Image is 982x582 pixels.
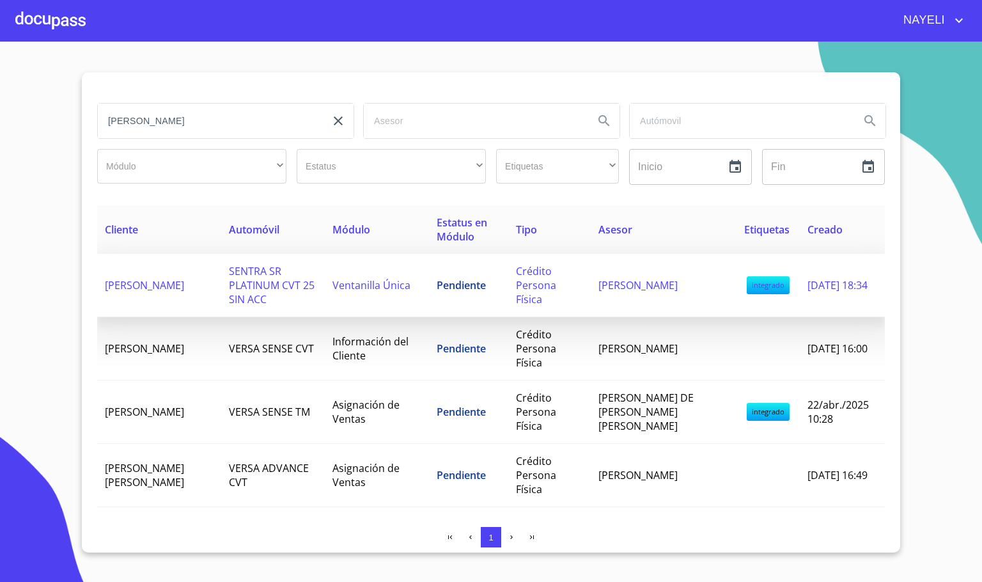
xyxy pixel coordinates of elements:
div: ​ [97,149,286,184]
span: Tipo [516,223,537,237]
span: [PERSON_NAME] [105,405,184,419]
button: 1 [481,527,501,547]
span: Cliente [105,223,138,237]
span: Asesor [598,223,632,237]
span: [PERSON_NAME] [105,278,184,292]
span: [DATE] 16:49 [807,468,868,482]
span: Información del Cliente [332,334,409,363]
span: [PERSON_NAME] [598,468,678,482]
span: 1 [488,533,493,542]
span: VERSA ADVANCE CVT [229,461,309,489]
span: Pendiente [437,468,486,482]
input: search [630,104,850,138]
span: VERSA SENSE CVT [229,342,314,356]
span: [PERSON_NAME] DE [PERSON_NAME] [PERSON_NAME] [598,391,694,433]
button: Search [855,106,885,136]
span: SENTRA SR PLATINUM CVT 25 SIN ACC [229,264,315,306]
span: 22/abr./2025 10:28 [807,398,869,426]
span: Creado [807,223,843,237]
span: VERSA SENSE TM [229,405,310,419]
span: Crédito Persona Física [516,391,556,433]
span: Módulo [332,223,370,237]
span: Crédito Persona Física [516,327,556,370]
input: search [98,104,318,138]
span: [PERSON_NAME] [105,342,184,356]
span: [PERSON_NAME] [PERSON_NAME] [105,461,184,489]
span: [DATE] 18:34 [807,278,868,292]
span: Etiquetas [744,223,790,237]
span: Asignación de Ventas [332,398,400,426]
span: integrado [747,403,790,421]
span: Crédito Persona Física [516,264,556,306]
button: Search [589,106,620,136]
span: Estatus en Módulo [437,216,487,244]
span: NAYELI [894,10,951,31]
div: ​ [297,149,486,184]
input: search [364,104,584,138]
span: Crédito Persona Física [516,454,556,496]
button: clear input [323,106,354,136]
span: Pendiente [437,405,486,419]
button: account of current user [894,10,967,31]
span: [PERSON_NAME] [598,278,678,292]
span: Pendiente [437,278,486,292]
span: Pendiente [437,342,486,356]
span: [PERSON_NAME] [598,342,678,356]
div: ​ [496,149,619,184]
span: [DATE] 16:00 [807,342,868,356]
span: Asignación de Ventas [332,461,400,489]
span: integrado [747,276,790,294]
span: Automóvil [229,223,279,237]
span: Ventanilla Única [332,278,410,292]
